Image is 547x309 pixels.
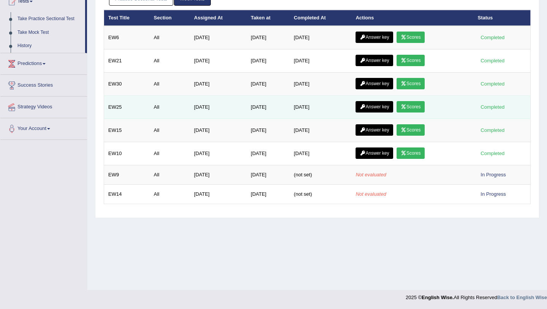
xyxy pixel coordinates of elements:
[356,124,393,136] a: Answer key
[478,190,509,198] div: In Progress
[190,165,247,185] td: [DATE]
[406,290,547,301] div: 2025 © All Rights Reserved
[356,78,393,89] a: Answer key
[397,101,425,113] a: Scores
[150,119,190,142] td: All
[478,149,507,157] div: Completed
[290,142,352,165] td: [DATE]
[104,142,150,165] td: EW10
[190,49,247,73] td: [DATE]
[356,55,393,66] a: Answer key
[247,10,289,26] th: Taken at
[190,185,247,204] td: [DATE]
[247,185,289,204] td: [DATE]
[290,96,352,119] td: [DATE]
[294,172,312,177] span: (not set)
[290,26,352,49] td: [DATE]
[422,295,454,300] strong: English Wise.
[150,185,190,204] td: All
[478,80,507,88] div: Completed
[104,26,150,49] td: EW6
[290,119,352,142] td: [DATE]
[478,126,507,134] div: Completed
[104,73,150,96] td: EW30
[104,96,150,119] td: EW25
[290,10,352,26] th: Completed At
[190,96,247,119] td: [DATE]
[0,118,87,137] a: Your Account
[14,12,85,26] a: Take Practice Sectional Test
[104,10,150,26] th: Test Title
[478,33,507,41] div: Completed
[497,295,547,300] a: Back to English Wise
[247,49,289,73] td: [DATE]
[478,171,509,179] div: In Progress
[14,39,85,53] a: History
[0,97,87,116] a: Strategy Videos
[478,103,507,111] div: Completed
[190,73,247,96] td: [DATE]
[356,172,386,177] em: Not evaluated
[190,26,247,49] td: [DATE]
[247,119,289,142] td: [DATE]
[397,78,425,89] a: Scores
[150,10,190,26] th: Section
[104,119,150,142] td: EW15
[356,147,393,159] a: Answer key
[104,185,150,204] td: EW14
[104,49,150,73] td: EW21
[150,142,190,165] td: All
[190,142,247,165] td: [DATE]
[190,119,247,142] td: [DATE]
[351,10,473,26] th: Actions
[150,165,190,185] td: All
[397,147,425,159] a: Scores
[0,75,87,94] a: Success Stories
[397,32,425,43] a: Scores
[356,191,386,197] em: Not evaluated
[397,55,425,66] a: Scores
[190,10,247,26] th: Assigned At
[247,165,289,185] td: [DATE]
[247,26,289,49] td: [DATE]
[150,96,190,119] td: All
[150,73,190,96] td: All
[247,142,289,165] td: [DATE]
[150,26,190,49] td: All
[0,53,87,72] a: Predictions
[474,10,531,26] th: Status
[104,165,150,185] td: EW9
[478,57,507,65] div: Completed
[150,49,190,73] td: All
[294,191,312,197] span: (not set)
[290,73,352,96] td: [DATE]
[397,124,425,136] a: Scores
[290,49,352,73] td: [DATE]
[247,96,289,119] td: [DATE]
[247,73,289,96] td: [DATE]
[356,32,393,43] a: Answer key
[14,26,85,40] a: Take Mock Test
[356,101,393,113] a: Answer key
